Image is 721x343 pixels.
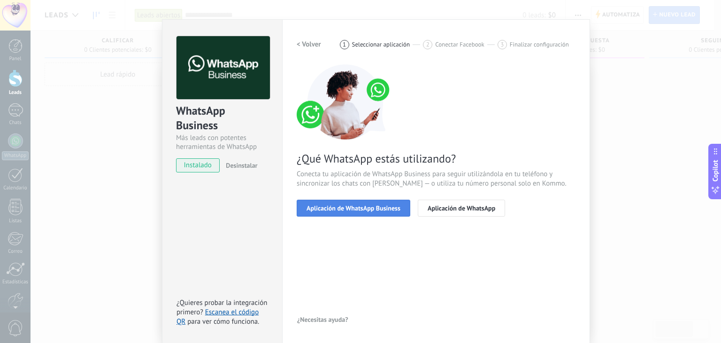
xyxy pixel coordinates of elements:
span: Copilot [711,160,720,182]
span: 3 [500,40,504,48]
button: Aplicación de WhatsApp [418,200,505,217]
span: Aplicación de WhatsApp [428,205,495,211]
button: < Volver [297,36,321,53]
span: ¿Qué WhatsApp estás utilizando? [297,151,575,166]
span: ¿Necesitas ayuda? [297,316,348,323]
img: logo_main.png [176,36,270,100]
button: ¿Necesitas ayuda? [297,312,349,327]
span: para ver cómo funciona. [187,317,259,326]
span: 2 [426,40,430,48]
span: Desinstalar [226,161,257,170]
div: Más leads con potentes herramientas de WhatsApp [176,133,268,151]
span: Seleccionar aplicación [352,41,410,48]
span: Aplicación de WhatsApp Business [307,205,400,211]
div: WhatsApp Business [176,103,268,133]
h2: < Volver [297,40,321,49]
button: Desinstalar [222,158,257,172]
button: Aplicación de WhatsApp Business [297,200,410,217]
img: connect number [297,64,395,140]
span: ¿Quieres probar la integración primero? [176,298,268,317]
span: instalado [176,158,219,172]
span: 1 [343,40,346,48]
span: Finalizar configuración [510,41,569,48]
a: Escanea el código QR [176,308,259,326]
span: Conecta tu aplicación de WhatsApp Business para seguir utilizándola en tu teléfono y sincronizar ... [297,170,575,188]
span: Conectar Facebook [435,41,484,48]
